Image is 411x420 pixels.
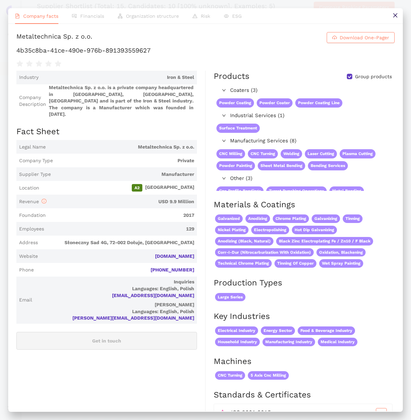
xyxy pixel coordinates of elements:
[45,60,52,67] span: star
[19,226,44,233] span: Employees
[215,293,245,302] span: Large Series
[222,139,226,143] span: right
[214,85,394,96] div: Coaters (3)
[312,214,340,223] span: Galvanizing
[214,173,394,184] div: Other (3)
[248,371,289,380] span: 5 Axis Cnc Milling
[56,157,194,164] span: Private
[222,88,226,92] span: right
[54,171,194,178] span: Manufacturer
[248,149,278,158] span: CNC Turning
[16,60,23,67] span: star
[230,137,391,145] span: Manufacturing Services (8)
[19,212,46,219] span: Foundation
[72,14,77,18] span: fund-view
[215,214,243,223] span: Galvanized
[55,60,61,67] span: star
[214,71,250,82] div: Products
[232,13,242,19] span: ESG
[274,259,316,268] span: Tinning Of Copper
[19,157,53,164] span: Company Type
[19,144,46,151] span: Legal Name
[214,356,395,367] h2: Machines
[19,267,34,274] span: Phone
[80,13,104,19] span: Financials
[231,408,387,419] div: ISO 9001:2015
[215,338,260,346] span: Household Industry
[19,185,39,192] span: Location
[35,302,194,308] p: [PERSON_NAME]
[376,408,387,419] button: cloud-download
[16,32,93,43] div: Metaltechnica Sp. z o.o.
[214,110,394,121] div: Industrial Services (1)
[276,237,373,246] span: Black Zinc Electroplating Fe / Zn10 / F Black
[258,161,305,170] span: Sheet Metal Bending
[41,239,194,246] span: Słoneczny Sad 4G, 72-002 Dołuje, [GEOGRAPHIC_DATA]
[216,149,245,158] span: CNC Milling
[298,326,355,335] span: Food & Beverage Industry
[216,124,260,133] span: Surface Treatment
[48,212,194,219] span: 2017
[47,226,194,233] span: 129
[214,389,395,401] h2: Standards & Certificates
[222,113,226,117] span: right
[36,60,42,67] span: star
[266,186,327,196] span: Turret Punching Operations
[332,35,337,41] span: cloud-download
[16,46,395,55] h1: 4b35c8ba-41ce-490e-976b-891393559627
[132,184,142,192] span: A2
[308,161,348,170] span: Bending Services
[19,253,38,260] span: Website
[281,149,302,158] span: Welding
[343,214,363,223] span: Tinning
[193,14,197,18] span: warning
[118,14,123,18] span: apartment
[19,297,32,304] span: Email
[230,112,391,120] span: Industrial Services (1)
[214,199,395,211] h2: Materials & Coatings
[214,136,394,146] div: Manufacturing Services (8)
[201,13,210,19] span: Risk
[215,237,273,246] span: Anodizing (Black, Natural)
[214,311,395,322] h2: Key Industries
[257,98,293,108] span: Powder Coater
[35,285,194,292] p: Languages: English, Polish
[26,60,33,67] span: star
[230,86,391,95] span: Coaters (3)
[48,144,194,151] span: Metaltechnica Sp. z o.o.
[19,94,46,108] span: Company Description
[35,279,194,285] p: Inquiries
[216,186,264,196] span: Cnc Profile Bendings
[49,84,194,118] span: Metaltechnica Sp. z o.o. is a private company headquartered in [GEOGRAPHIC_DATA], [GEOGRAPHIC_DAT...
[216,98,254,108] span: Powder Coating
[126,13,179,19] span: Organization structure
[251,226,289,234] span: Electropolishing
[352,73,395,80] span: Group products
[23,13,58,19] span: Company facts
[224,14,229,18] span: eye
[219,408,226,416] span: warning
[216,161,255,170] span: Powder Painting
[340,34,389,41] span: Download One-Pager
[215,226,249,234] span: Nickel Plating
[16,126,197,138] h2: Fact Sheet
[35,308,194,315] p: Languages: English, Polish
[215,371,245,380] span: CNC Turning
[340,149,375,158] span: Plasma Cutting
[49,198,194,205] span: USD 9.9 Million
[263,338,315,346] span: Manufacturing Industry
[222,176,226,180] span: right
[19,199,46,204] span: Revenue
[42,199,46,204] span: info-circle
[245,214,270,223] span: Anodizing
[376,411,386,416] span: cloud-download
[19,74,39,81] span: Industry
[215,248,314,257] span: Corr-I-Dur (Nitrocarburization With Oxidation)
[215,259,272,268] span: Technical Chrome Plating
[41,74,194,81] span: Iron & Steel
[387,8,403,24] button: close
